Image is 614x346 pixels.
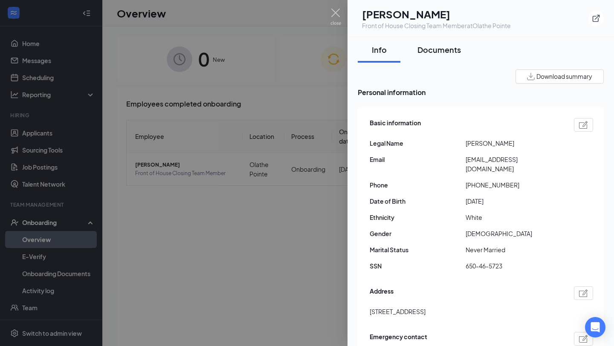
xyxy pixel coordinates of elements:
[417,44,461,55] div: Documents
[370,155,466,164] span: Email
[370,332,427,346] span: Emergency contact
[466,261,562,271] span: 650-46-5723
[362,7,511,21] h1: [PERSON_NAME]
[466,245,562,254] span: Never Married
[536,72,592,81] span: Download summary
[370,213,466,222] span: Ethnicity
[370,118,421,132] span: Basic information
[370,196,466,206] span: Date of Birth
[466,138,562,148] span: [PERSON_NAME]
[362,21,511,30] div: Front of House Closing Team Member at Olathe Pointe
[466,196,562,206] span: [DATE]
[588,11,604,26] button: ExternalLink
[466,229,562,238] span: [DEMOGRAPHIC_DATA]
[466,155,562,173] span: [EMAIL_ADDRESS][DOMAIN_NAME]
[585,317,605,337] div: Open Intercom Messenger
[370,138,466,148] span: Legal Name
[366,44,392,55] div: Info
[466,213,562,222] span: White
[370,286,394,300] span: Address
[370,229,466,238] span: Gender
[370,261,466,271] span: SSN
[592,14,600,23] svg: ExternalLink
[466,180,562,190] span: [PHONE_NUMBER]
[370,245,466,254] span: Marital Status
[370,180,466,190] span: Phone
[516,69,604,84] button: Download summary
[370,307,426,316] span: [STREET_ADDRESS]
[358,87,604,98] span: Personal information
